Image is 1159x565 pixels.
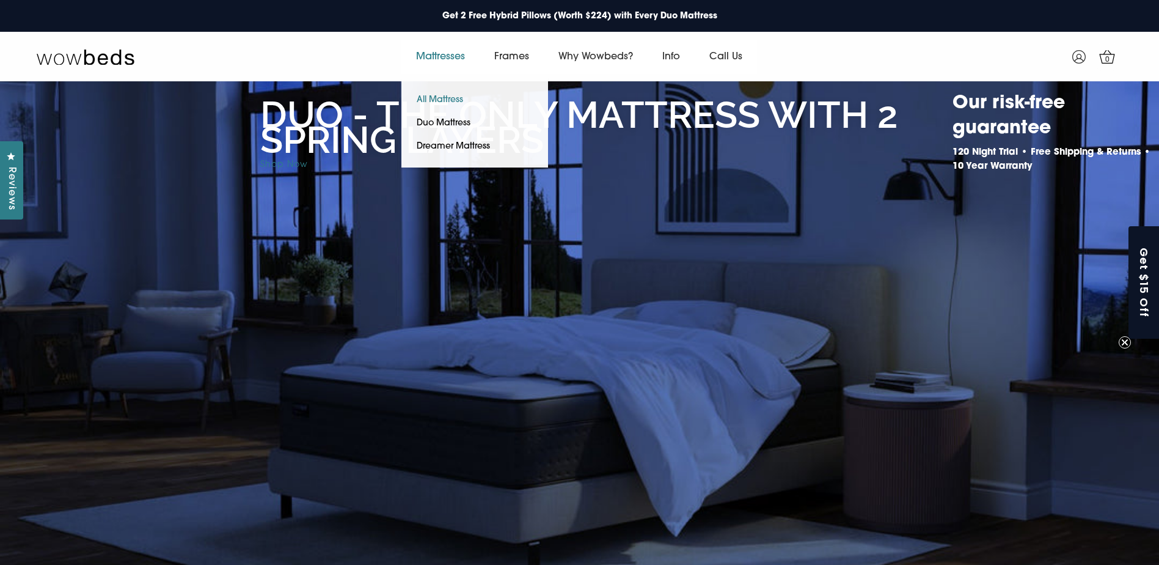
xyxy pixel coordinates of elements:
span: Get $15 Off [1137,248,1152,318]
div: Get $15 OffClose teaser [1128,226,1159,339]
a: Call Us [695,40,757,74]
a: Mattresses [401,40,480,74]
span: Reviews [3,167,19,210]
a: Info [648,40,695,74]
a: Frames [480,40,544,74]
span: 0 [1102,54,1114,66]
a: All Mattress [401,89,478,112]
img: Wow Beds Logo [37,48,134,65]
a: Duo Mattress [401,112,486,135]
a: 0 [1092,42,1122,72]
h2: Duo - the only mattress with 2 spring layers [260,102,946,152]
a: Shop Now [260,160,308,169]
a: Dreamer Mattress [401,135,505,158]
a: Get 2 Free Hybrid Pillows (Worth $224) with Every Duo Mattress [436,4,723,29]
a: Why Wowbeds? [544,40,648,74]
button: Close teaser [1119,336,1131,349]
